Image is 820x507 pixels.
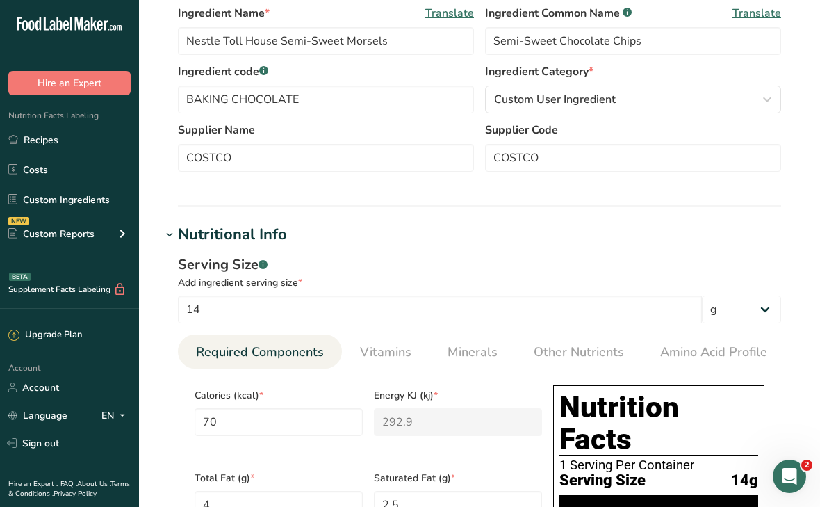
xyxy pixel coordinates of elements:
[773,460,806,493] iframe: Intercom live chat
[660,343,767,362] span: Amino Acid Profile
[77,479,110,489] a: About Us .
[425,5,474,22] span: Translate
[178,63,474,80] label: Ingredient code
[54,489,97,499] a: Privacy Policy
[494,91,616,108] span: Custom User Ingredient
[195,388,363,403] span: Calories (kcal)
[534,343,624,362] span: Other Nutrients
[8,479,58,489] a: Hire an Expert .
[485,5,632,22] span: Ingredient Common Name
[101,407,131,424] div: EN
[178,86,474,113] input: Type your ingredient code here
[178,223,287,246] div: Nutritional Info
[178,5,270,22] span: Ingredient Name
[178,27,474,55] input: Type your ingredient name here
[178,275,781,290] div: Add ingredient serving size
[8,479,130,499] a: Terms & Conditions .
[178,122,474,138] label: Supplier Name
[801,460,812,471] span: 2
[374,471,542,485] span: Saturated Fat (g)
[178,144,474,172] input: Type your supplier name here
[448,343,498,362] span: Minerals
[178,255,781,275] div: Serving Size
[485,86,781,113] button: Custom User Ingredient
[8,403,67,428] a: Language
[485,63,781,80] label: Ingredient Category
[559,392,758,456] h1: Nutrition Facts
[196,343,324,362] span: Required Components
[8,328,82,342] div: Upgrade Plan
[374,388,542,403] span: Energy KJ (kj)
[195,471,363,485] span: Total Fat (g)
[731,472,758,490] span: 14g
[559,458,758,472] div: 1 Serving Per Container
[60,479,77,489] a: FAQ .
[559,472,646,490] span: Serving Size
[485,27,781,55] input: Type an alternate ingredient name if you have
[8,217,29,225] div: NEW
[485,122,781,138] label: Supplier Code
[360,343,411,362] span: Vitamins
[732,5,781,22] span: Translate
[9,273,31,281] div: BETA
[8,71,131,95] button: Hire an Expert
[178,296,702,323] input: Type your serving size here
[485,144,781,172] input: Type your supplier code here
[8,227,95,241] div: Custom Reports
